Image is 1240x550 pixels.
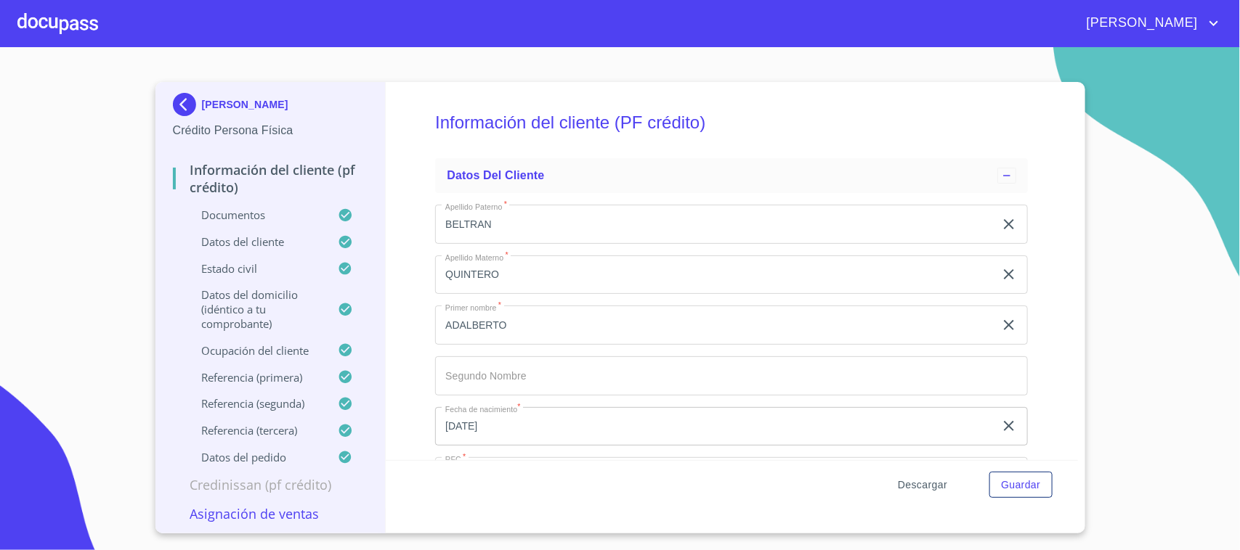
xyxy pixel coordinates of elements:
[173,476,368,493] p: Credinissan (PF crédito)
[173,287,339,331] p: Datos del domicilio (idéntico a tu comprobante)
[173,161,368,196] p: Información del cliente (PF crédito)
[173,450,339,464] p: Datos del pedido
[173,261,339,276] p: Estado Civil
[202,99,288,110] p: [PERSON_NAME]
[447,169,544,181] span: Datos del cliente
[1076,12,1223,35] button: account of current user
[1000,266,1018,283] button: clear input
[989,472,1052,498] button: Guardar
[173,396,339,411] p: Referencia (segunda)
[435,93,1028,152] h5: Información del cliente (PF crédito)
[435,158,1028,193] div: Datos del cliente
[173,505,368,522] p: Asignación de Ventas
[173,234,339,249] p: Datos del cliente
[1001,476,1040,494] span: Guardar
[173,208,339,222] p: Documentos
[173,93,368,122] div: [PERSON_NAME]
[173,370,339,385] p: Referencia (primera)
[1000,216,1018,233] button: clear input
[173,343,339,358] p: Ocupación del Cliente
[892,472,953,498] button: Descargar
[898,476,947,494] span: Descargar
[1000,316,1018,334] button: clear input
[1076,12,1205,35] span: [PERSON_NAME]
[173,423,339,438] p: Referencia (tercera)
[173,122,368,139] p: Crédito Persona Física
[173,93,202,116] img: Docupass spot blue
